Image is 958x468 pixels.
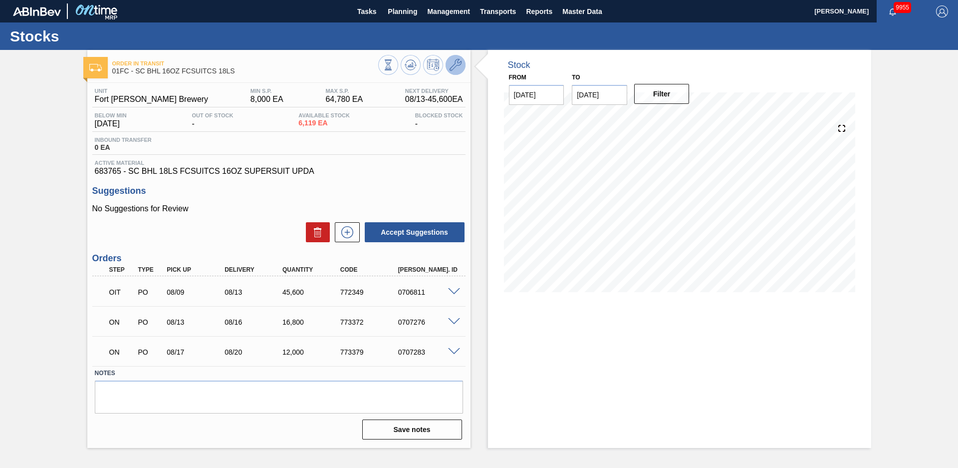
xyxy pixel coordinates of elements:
div: 773372 [338,318,403,326]
div: Purchase order [135,348,165,356]
span: MAX S.P. [325,88,363,94]
div: Quantity [280,266,345,273]
img: Logout [936,5,948,17]
span: 8,000 EA [250,95,283,104]
div: Delivery [222,266,287,273]
p: No Suggestions for Review [92,204,466,213]
div: New suggestion [330,222,360,242]
div: 0707283 [396,348,461,356]
div: Step [107,266,137,273]
h1: Stocks [10,30,187,42]
div: - [413,112,466,128]
span: Tasks [356,5,378,17]
button: Update Chart [401,55,421,75]
div: 08/09/2025 [164,288,229,296]
div: Delete Suggestions [301,222,330,242]
div: 08/17/2025 [164,348,229,356]
label: From [509,74,526,81]
span: Reports [526,5,552,17]
button: Go to Master Data / General [446,55,466,75]
div: Pick up [164,266,229,273]
div: 16,800 [280,318,345,326]
span: Below Min [95,112,127,118]
div: 08/13/2025 [164,318,229,326]
button: Filter [634,84,690,104]
div: Stock [508,60,530,70]
button: Accept Suggestions [365,222,465,242]
div: 12,000 [280,348,345,356]
label: Notes [95,366,463,381]
span: Inbound Transfer [95,137,152,143]
div: Order in transit [107,281,137,303]
span: [DATE] [95,119,127,128]
button: Save notes [362,420,462,440]
div: Purchase order [135,318,165,326]
h3: Suggestions [92,186,466,196]
span: Transports [480,5,516,17]
button: Stocks Overview [378,55,398,75]
div: Code [338,266,403,273]
button: Schedule Inventory [423,55,443,75]
div: Negotiating Order [107,311,137,333]
span: 64,780 EA [325,95,363,104]
div: 45,600 [280,288,345,296]
h3: Orders [92,253,466,264]
span: Fort [PERSON_NAME] Brewery [95,95,209,104]
span: 9955 [894,2,911,13]
span: 08/13 - 45,600 EA [405,95,463,104]
div: 0706811 [396,288,461,296]
div: [PERSON_NAME]. ID [396,266,461,273]
span: Available Stock [298,112,350,118]
button: Notifications [877,4,909,18]
span: Unit [95,88,209,94]
div: 08/16/2025 [222,318,287,326]
div: 08/13/2025 [222,288,287,296]
span: 6,119 EA [298,119,350,127]
span: Out Of Stock [192,112,234,118]
span: 683765 - SC BHL 18LS FCSUITCS 16OZ SUPERSUIT UPDA [95,167,463,176]
div: - [190,112,236,128]
p: ON [109,348,134,356]
span: Planning [388,5,417,17]
span: Management [427,5,470,17]
span: 0 EA [95,144,152,151]
input: mm/dd/yyyy [572,85,627,105]
span: Next Delivery [405,88,463,94]
div: Type [135,266,165,273]
span: Blocked Stock [415,112,463,118]
div: Purchase order [135,288,165,296]
span: Master Data [562,5,602,17]
div: Accept Suggestions [360,221,466,243]
div: 0707276 [396,318,461,326]
span: 01FC - SC BHL 16OZ FCSUITCS 18LS [112,67,378,75]
div: Negotiating Order [107,341,137,363]
span: MIN S.P. [250,88,283,94]
span: Active Material [95,160,463,166]
p: OIT [109,288,134,296]
div: 772349 [338,288,403,296]
img: TNhmsLtSVTkK8tSr43FrP2fwEKptu5GPRR3wAAAABJRU5ErkJggg== [13,7,61,16]
div: 08/20/2025 [222,348,287,356]
label: to [572,74,580,81]
span: Order in transit [112,60,378,66]
p: ON [109,318,134,326]
img: Ícone [89,64,102,71]
input: mm/dd/yyyy [509,85,564,105]
div: 773379 [338,348,403,356]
